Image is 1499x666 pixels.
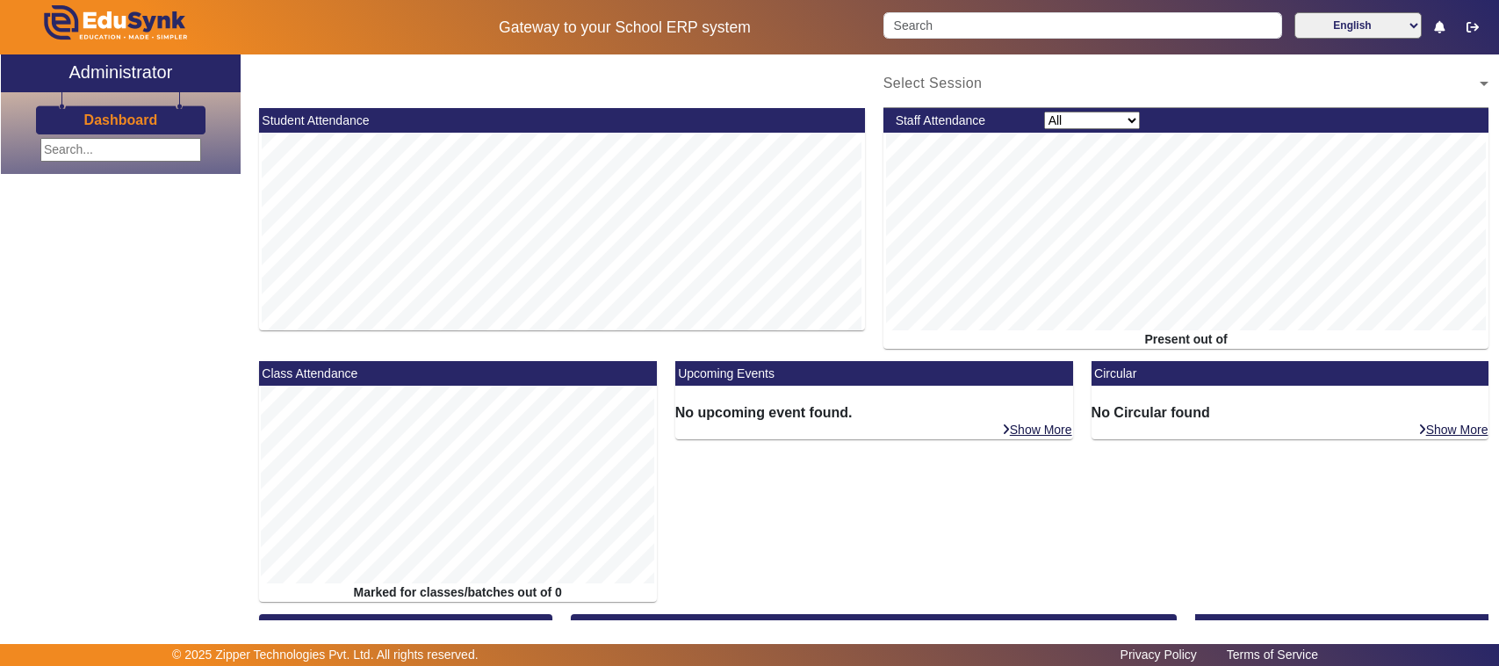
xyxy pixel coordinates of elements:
h3: Dashboard [84,112,158,128]
input: Search [883,12,1281,39]
p: © 2025 Zipper Technologies Pvt. Ltd. All rights reserved. [172,646,479,664]
h6: No upcoming event found. [675,404,1073,421]
h5: Gateway to your School ERP system [385,18,865,37]
a: Show More [1001,422,1073,438]
mat-card-header: Circular [1092,361,1489,386]
a: Privacy Policy [1112,643,1206,666]
mat-card-header: [DATE] Birthday [DEMOGRAPHIC_DATA] (Sat) [1195,614,1488,639]
input: Search... [40,138,201,162]
mat-card-header: Upcoming Events [675,361,1073,386]
a: Dashboard [83,111,159,129]
mat-card-header: Class Attendance [259,361,657,386]
a: Administrator [1,54,241,92]
div: Marked for classes/batches out of 0 [259,583,657,602]
mat-card-header: Fee Report [571,614,1177,639]
mat-card-header: Student Attendance [259,108,865,133]
a: Terms of Service [1218,643,1327,666]
span: Select Session [883,76,983,90]
div: Staff Attendance [886,112,1034,130]
h6: No Circular found [1092,404,1489,421]
mat-card-header: AbsentToday [259,614,552,639]
div: Present out of [883,330,1489,349]
h2: Administrator [68,62,172,83]
a: Show More [1417,422,1489,438]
